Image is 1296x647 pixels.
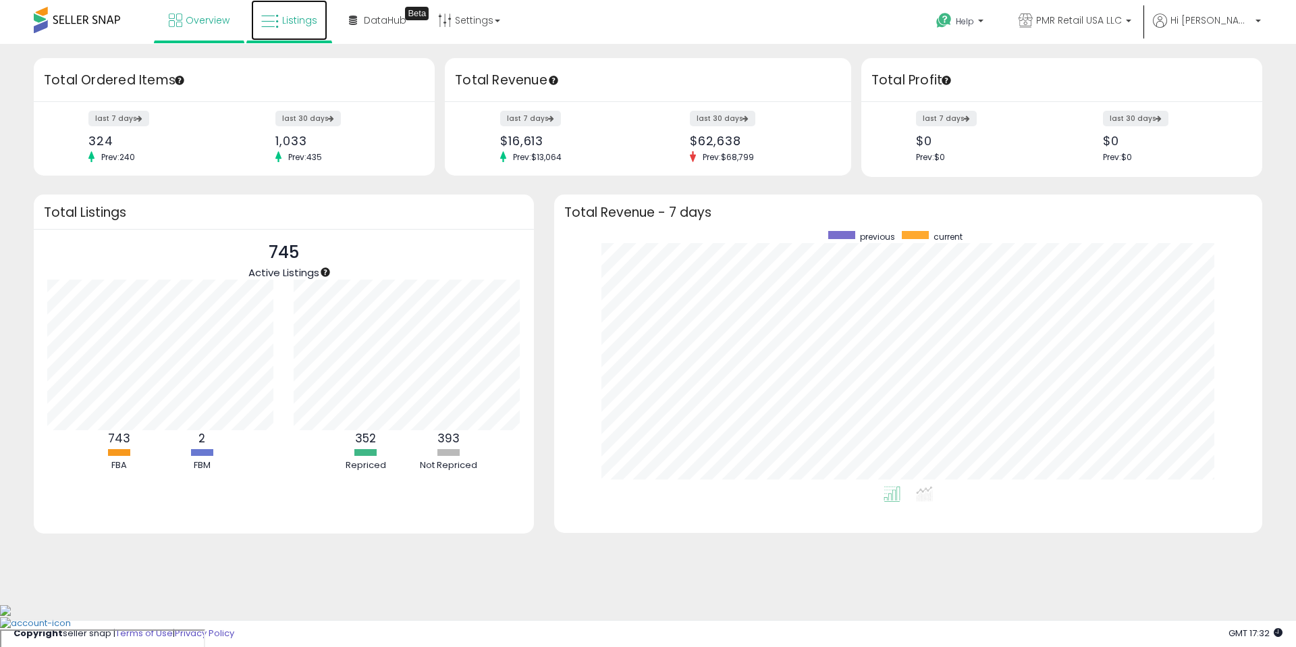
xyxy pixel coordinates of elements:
[564,207,1252,217] h3: Total Revenue - 7 days
[94,151,142,163] span: Prev: 240
[248,240,319,265] p: 745
[281,151,329,163] span: Prev: 435
[1153,14,1261,44] a: Hi [PERSON_NAME]
[319,266,331,278] div: Tooltip anchor
[925,2,997,44] a: Help
[500,111,561,126] label: last 7 days
[916,134,1052,148] div: $0
[173,74,186,86] div: Tooltip anchor
[44,71,425,90] h3: Total Ordered Items
[88,111,149,126] label: last 7 days
[88,134,224,148] div: 324
[934,231,963,242] span: current
[198,430,205,446] b: 2
[455,71,841,90] h3: Total Revenue
[408,459,489,472] div: Not Repriced
[437,430,460,446] b: 393
[108,430,130,446] b: 743
[44,207,524,217] h3: Total Listings
[916,111,977,126] label: last 7 days
[940,74,952,86] div: Tooltip anchor
[860,231,895,242] span: previous
[355,430,376,446] b: 352
[405,7,429,20] div: Tooltip anchor
[364,14,406,27] span: DataHub
[690,111,755,126] label: last 30 days
[282,14,317,27] span: Listings
[1103,111,1168,126] label: last 30 days
[325,459,406,472] div: Repriced
[186,14,230,27] span: Overview
[1103,134,1239,148] div: $0
[871,71,1252,90] h3: Total Profit
[1170,14,1251,27] span: Hi [PERSON_NAME]
[1036,14,1122,27] span: PMR Retail USA LLC
[275,134,411,148] div: 1,033
[248,265,319,280] span: Active Listings
[956,16,974,27] span: Help
[936,12,952,29] i: Get Help
[690,134,828,148] div: $62,638
[916,151,945,163] span: Prev: $0
[1103,151,1132,163] span: Prev: $0
[161,459,242,472] div: FBM
[275,111,341,126] label: last 30 days
[78,459,159,472] div: FBA
[500,134,638,148] div: $16,613
[696,151,761,163] span: Prev: $68,799
[506,151,568,163] span: Prev: $13,064
[547,74,560,86] div: Tooltip anchor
